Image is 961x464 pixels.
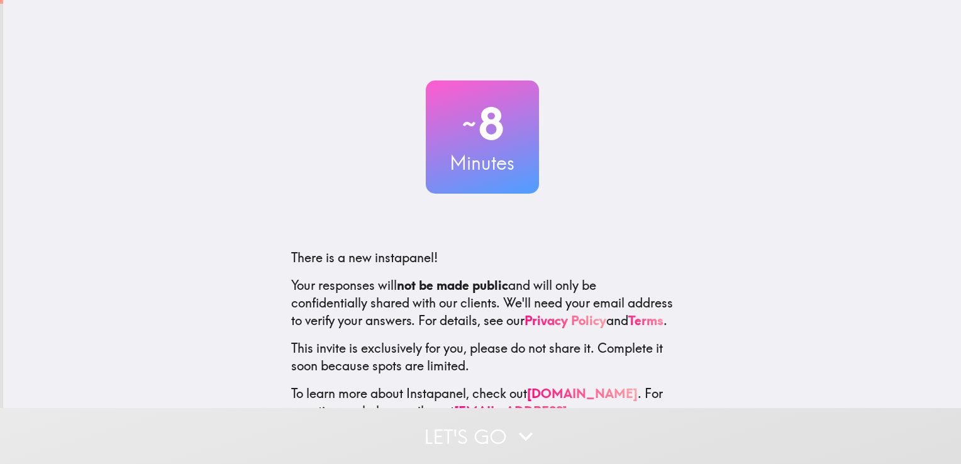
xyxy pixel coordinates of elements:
[628,312,664,328] a: Terms
[426,150,539,176] h3: Minutes
[525,312,606,328] a: Privacy Policy
[460,105,478,143] span: ~
[291,277,674,329] p: Your responses will and will only be confidentially shared with our clients. We'll need your emai...
[426,98,539,150] h2: 8
[291,250,438,265] span: There is a new instapanel!
[291,385,674,438] p: To learn more about Instapanel, check out . For questions or help, email us at .
[397,277,508,293] b: not be made public
[527,385,638,401] a: [DOMAIN_NAME]
[291,340,674,375] p: This invite is exclusively for you, please do not share it. Complete it soon because spots are li...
